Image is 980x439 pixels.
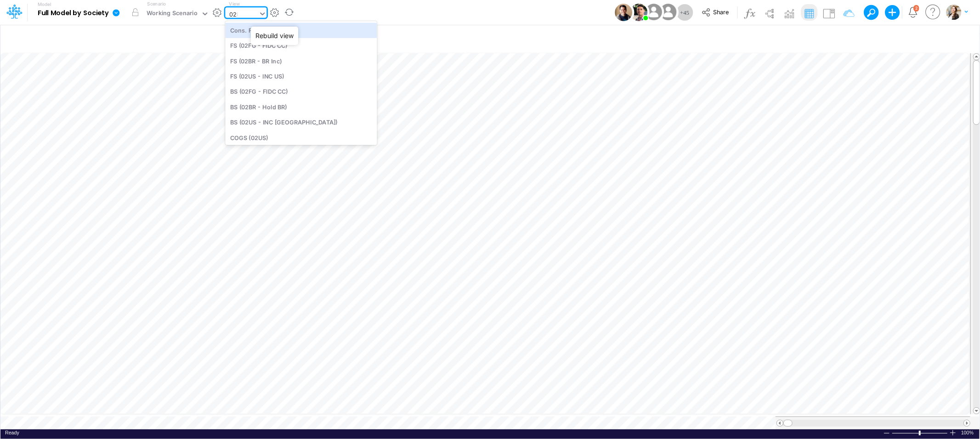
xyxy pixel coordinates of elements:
label: Model [38,2,51,7]
div: Zoom [919,431,921,435]
div: BS (02FG - FIDC CC) [225,84,377,99]
button: Share [697,6,735,20]
label: View [229,0,239,7]
label: Scenario [147,0,166,7]
a: Notifications [908,7,918,17]
div: In Ready mode [5,429,19,436]
div: FS (02BR - BR Inc) [225,53,377,68]
div: 2 unread items [915,6,918,10]
div: Zoom level [961,429,975,436]
input: Type a title here [8,29,780,48]
div: Working Scenario [147,9,198,19]
img: User Image Icon [658,2,679,23]
img: User Image Icon [615,4,632,21]
div: FS (02FG - FIDC CC) [225,38,377,53]
span: 100% [961,429,975,436]
div: COGS (02US) [225,130,377,145]
div: Zoom Out [883,430,890,437]
div: Cons. FS (BR GAAP) [225,23,377,38]
div: BS (02BR - Hold BR) [225,99,377,114]
div: BS (02US - INC [GEOGRAPHIC_DATA]) [225,115,377,130]
span: + 45 [680,10,689,16]
div: Rebuild view [251,27,298,45]
span: Ready [5,430,19,435]
b: Full Model by Society [38,9,109,17]
span: Share [713,8,729,15]
div: Zoom In [949,429,957,436]
img: User Image Icon [643,2,664,23]
div: FS (02US - INC US) [225,68,377,84]
img: User Image Icon [630,4,647,21]
div: Zoom [892,429,949,436]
